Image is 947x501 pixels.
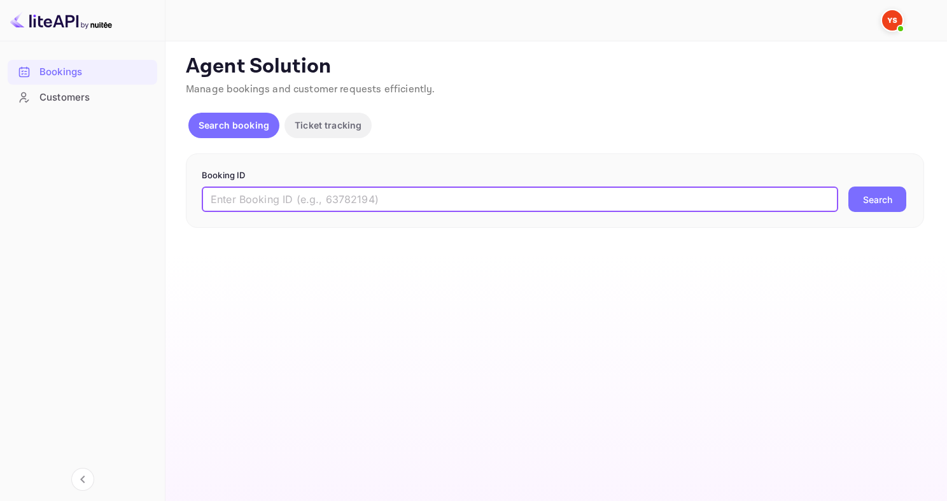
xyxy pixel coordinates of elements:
[295,118,361,132] p: Ticket tracking
[202,169,908,182] p: Booking ID
[882,10,902,31] img: Yandex Support
[202,187,838,212] input: Enter Booking ID (e.g., 63782194)
[8,60,157,85] div: Bookings
[8,60,157,83] a: Bookings
[199,118,269,132] p: Search booking
[186,83,435,96] span: Manage bookings and customer requests efficiently.
[39,90,151,105] div: Customers
[186,54,924,80] p: Agent Solution
[39,65,151,80] div: Bookings
[71,468,94,491] button: Collapse navigation
[848,187,906,212] button: Search
[8,85,157,109] a: Customers
[8,85,157,110] div: Customers
[10,10,112,31] img: LiteAPI logo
